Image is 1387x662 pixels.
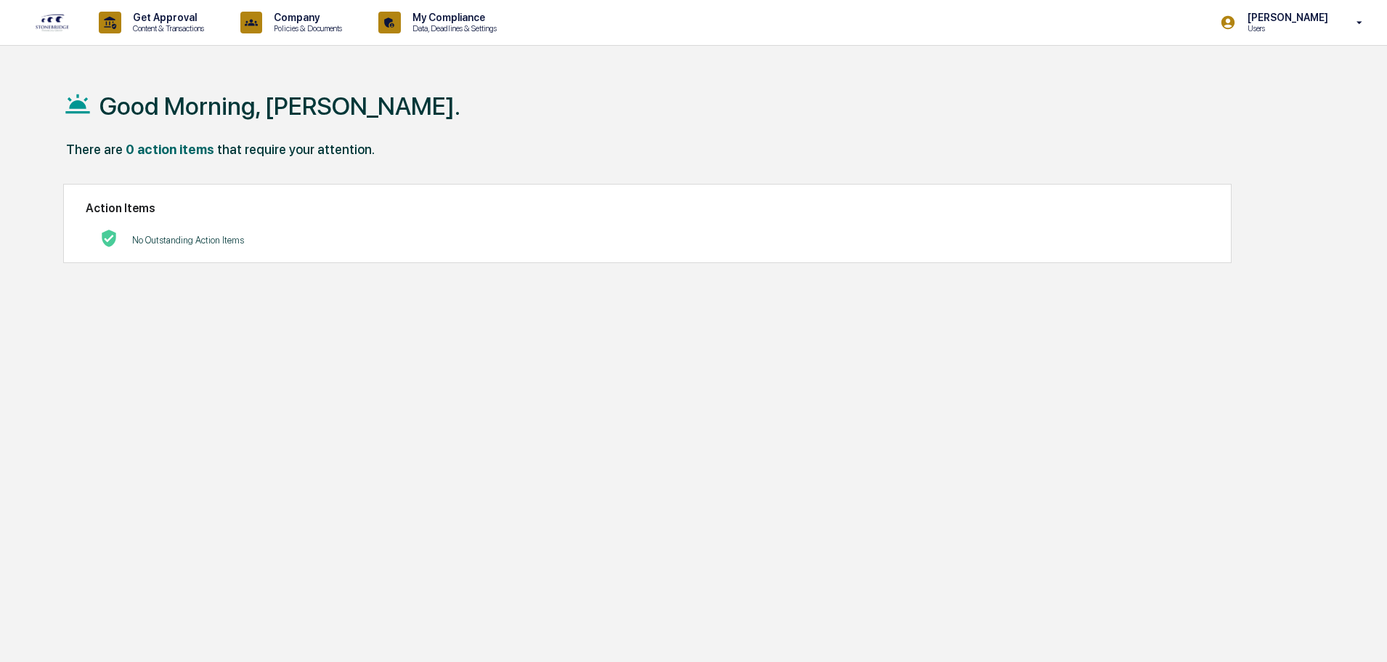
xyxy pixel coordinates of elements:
[86,201,1209,215] h2: Action Items
[262,12,349,23] p: Company
[262,23,349,33] p: Policies & Documents
[1236,23,1335,33] p: Users
[126,142,214,157] div: 0 action items
[121,23,211,33] p: Content & Transactions
[100,230,118,247] img: No Actions logo
[1236,12,1335,23] p: [PERSON_NAME]
[99,92,460,121] h1: Good Morning, [PERSON_NAME].
[132,235,244,246] p: No Outstanding Action Items
[401,23,504,33] p: Data, Deadlines & Settings
[35,13,70,32] img: logo
[217,142,375,157] div: that require your attention.
[121,12,211,23] p: Get Approval
[66,142,123,157] div: There are
[401,12,504,23] p: My Compliance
